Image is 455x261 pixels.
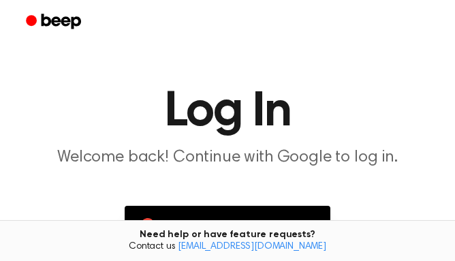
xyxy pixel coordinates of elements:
h1: Log In [16,87,439,136]
a: Beep [16,9,93,35]
a: [EMAIL_ADDRESS][DOMAIN_NAME] [178,242,326,251]
button: Continue with Google [125,206,331,246]
p: Welcome back! Continue with Google to log in. [16,147,439,168]
span: Contact us [8,241,447,254]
